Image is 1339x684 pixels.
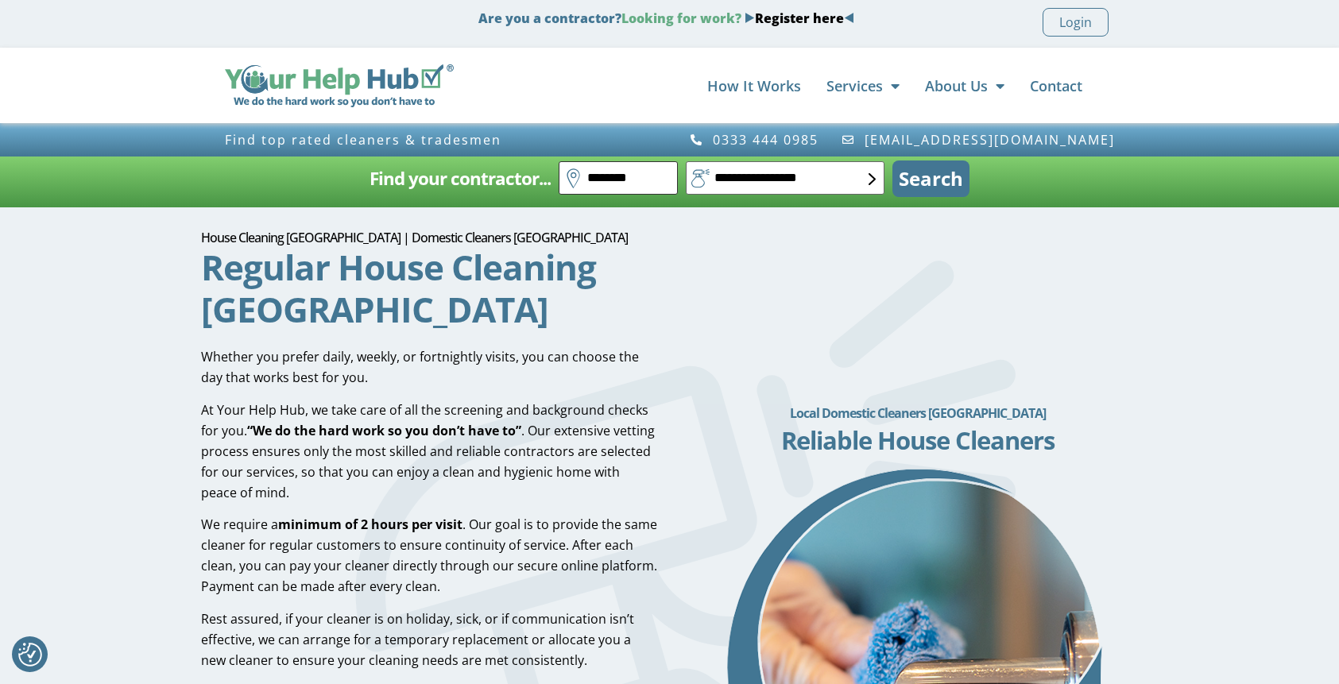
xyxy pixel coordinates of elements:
[698,428,1138,453] h3: Reliable House Cleaners
[690,133,819,147] a: 0333 444 0985
[247,422,521,439] strong: “We do the hard work so you don’t have to”
[698,397,1138,429] h2: Local Domestic Cleaners [GEOGRAPHIC_DATA]
[201,246,613,330] h2: Regular House Cleaning [GEOGRAPHIC_DATA]
[478,10,854,27] strong: Are you a contractor?
[755,10,844,27] a: Register here
[278,516,462,533] strong: minimum of 2 hours per visit
[869,173,876,185] img: select-box-form.svg
[225,64,455,107] img: Your Help Hub Wide Logo
[1030,70,1082,102] a: Contact
[861,133,1115,147] span: [EMAIL_ADDRESS][DOMAIN_NAME]
[201,346,659,388] p: Whether you prefer daily, weekly, or fortnightly visits, you can choose the day that works best f...
[470,70,1082,102] nav: Menu
[707,70,801,102] a: How It Works
[621,10,741,27] span: Looking for work?
[844,13,854,23] img: Blue Arrow - Left
[841,133,1115,147] a: [EMAIL_ADDRESS][DOMAIN_NAME]
[201,609,659,670] p: Rest assured, if your cleaner is on holiday, sick, or if communication isn’t effective, we can ar...
[370,163,551,195] h2: Find your contractor...
[1059,12,1092,33] span: Login
[201,514,659,597] p: We require a . Our goal is to provide the same cleaner for regular customers to ensure continuity...
[201,231,659,244] h1: House Cleaning [GEOGRAPHIC_DATA] | Domestic Cleaners [GEOGRAPHIC_DATA]
[892,160,969,197] button: Search
[745,13,755,23] img: Blue Arrow - Right
[826,70,900,102] a: Services
[709,133,818,147] span: 0333 444 0985
[18,643,42,667] img: Revisit consent button
[225,133,662,147] h3: Find top rated cleaners & tradesmen
[1043,8,1109,37] a: Login
[18,643,42,667] button: Consent Preferences
[925,70,1004,102] a: About Us
[201,400,659,503] p: At Your Help Hub, we take care of all the screening and background checks for you. . Our extensiv...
